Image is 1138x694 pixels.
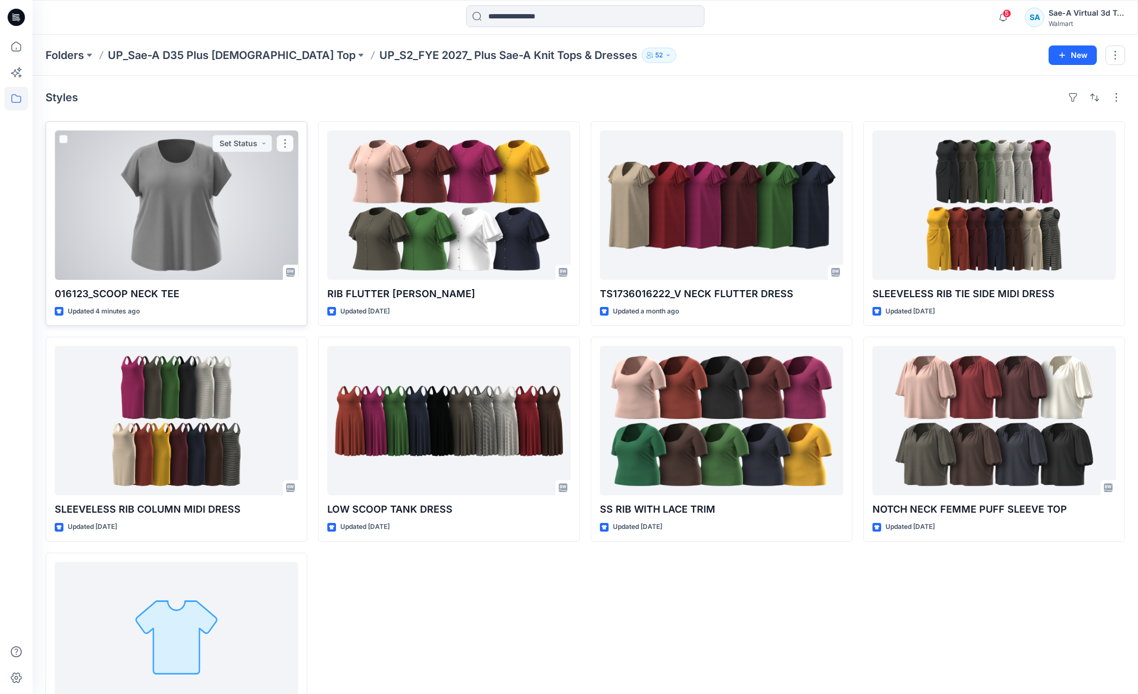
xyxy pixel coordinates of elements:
p: Updated 4 minutes ago [68,306,140,317]
p: Updated [DATE] [68,521,117,533]
span: 5 [1003,9,1011,18]
a: RIB FLUTTER HENLEY [327,130,571,280]
p: 016123_SCOOP NECK TEE [55,286,298,302]
a: SLEEVELESS RIB COLUMN MIDI DRESS [55,346,298,495]
p: RIB FLUTTER [PERSON_NAME] [327,286,571,302]
p: Updated a month ago [613,306,679,317]
p: SS RIB WITH LACE TRIM [600,502,843,517]
p: LOW SCOOP TANK DRESS [327,502,571,517]
p: TS1736016222_V NECK FLUTTER DRESS [600,286,843,302]
p: UP_S2_FYE 2027_ Plus Sae-A Knit Tops & Dresses [379,48,637,63]
p: Updated [DATE] [340,521,390,533]
a: 016123_SCOOP NECK TEE [55,130,298,280]
p: 52 [655,49,663,61]
p: Updated [DATE] [613,521,662,533]
p: Updated [DATE] [340,306,390,317]
h4: Styles [46,91,78,104]
p: Updated [DATE] [885,521,935,533]
div: Sae-A Virtual 3d Team [1049,6,1124,19]
div: Walmart [1049,19,1124,28]
p: SLEEVELESS RIB COLUMN MIDI DRESS [55,502,298,517]
a: UP_Sae-A D35 Plus [DEMOGRAPHIC_DATA] Top [108,48,355,63]
a: SS RIB WITH LACE TRIM [600,346,843,495]
p: SLEEVELESS RIB TIE SIDE MIDI DRESS [872,286,1116,302]
p: NOTCH NECK FEMME PUFF SLEEVE TOP [872,502,1116,517]
a: NOTCH NECK FEMME PUFF SLEEVE TOP [872,346,1116,495]
a: TS1736016222_V NECK FLUTTER DRESS [600,130,843,280]
a: SLEEVELESS RIB TIE SIDE MIDI DRESS [872,130,1116,280]
a: LOW SCOOP TANK DRESS [327,346,571,495]
div: SA [1025,8,1044,27]
button: New [1049,45,1097,65]
button: 52 [642,48,676,63]
a: Folders [46,48,84,63]
p: Updated [DATE] [885,306,935,317]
